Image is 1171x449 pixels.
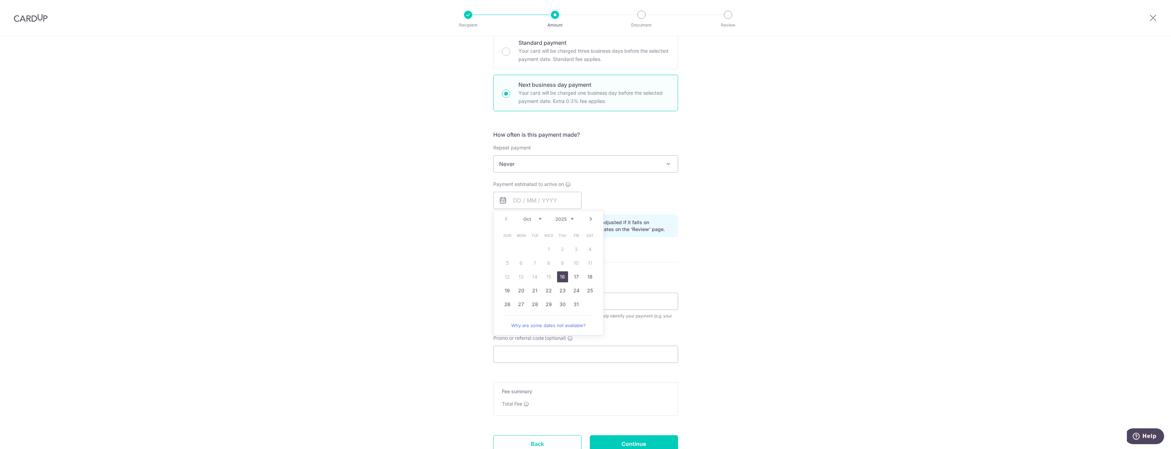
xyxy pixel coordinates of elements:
[585,271,596,282] a: 18
[518,47,669,63] p: Your card will be charged three business days before the selected payment date. Standard fee appl...
[557,230,568,241] span: Thursday
[571,230,582,241] span: Friday
[703,22,754,29] p: Review
[493,155,678,173] span: Never
[443,22,494,29] p: Recipient
[585,285,596,296] a: 25
[518,81,669,89] p: Next business day payment
[493,181,564,188] span: Payment estimated to arrive on
[502,299,513,310] a: 26
[516,299,527,310] a: 27
[493,192,582,209] input: DD / MM / YYYY
[529,285,541,296] a: 21
[543,299,554,310] a: 29
[518,39,669,47] p: Standard payment
[616,22,667,29] p: Document
[557,271,568,282] a: 16
[493,335,544,342] span: Promo or referral code
[502,230,513,241] span: Sunday
[493,144,531,151] label: Repeat payment
[571,285,582,296] a: 24
[529,299,541,310] a: 28
[518,89,669,105] p: Your card will be charged one business day before the selected payment date. Extra 0.3% fee applies.
[502,388,669,395] h5: Fee summary
[494,156,678,172] span: Never
[545,335,566,342] span: (optional)
[502,285,513,296] a: 19
[493,130,678,139] h5: How often is this payment made?
[516,285,527,296] a: 20
[543,285,554,296] a: 22
[529,230,541,241] span: Tuesday
[571,271,582,282] a: 17
[516,230,527,241] span: Monday
[585,230,596,241] span: Saturday
[1127,428,1164,446] iframe: Opens a widget where you can find more information
[543,230,554,241] span: Wednesday
[502,319,595,332] a: Why are some dates not available?
[557,299,568,310] a: 30
[587,215,595,223] a: Next
[571,299,582,310] a: 31
[14,14,48,22] img: CardUp
[529,22,581,29] p: Amount
[502,400,522,407] p: Total Fee
[557,285,568,296] a: 23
